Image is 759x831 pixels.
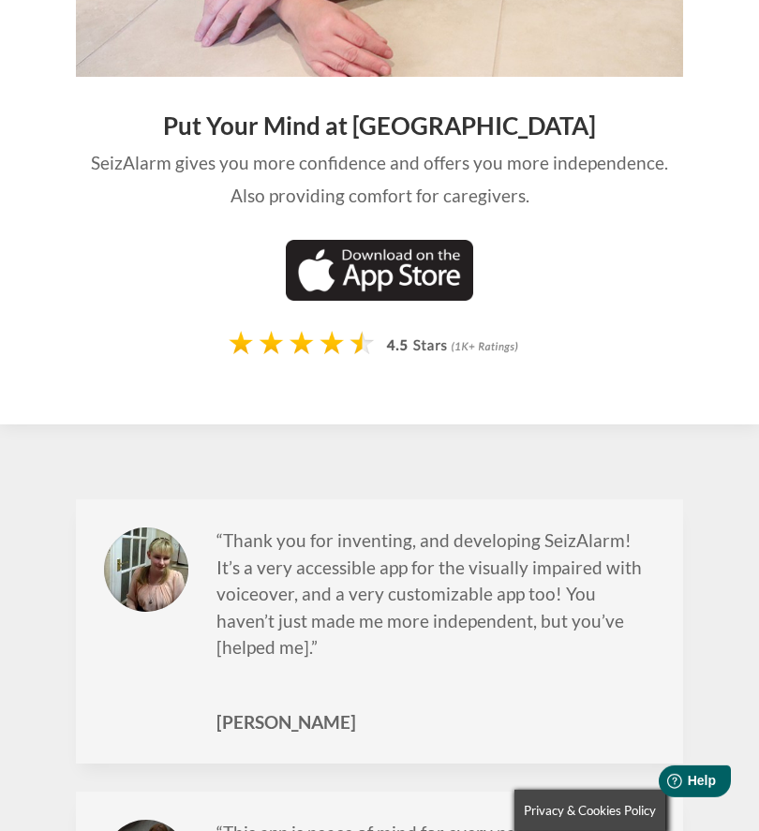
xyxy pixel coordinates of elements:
[76,147,683,211] p: SeizAlarm gives you more confidence and offers you more independence. Also providing comfort for ...
[216,527,655,679] p: “Thank you for inventing, and developing SeizAlarm! It’s a very accessible app for the visually i...
[286,283,474,304] a: Download seizure detection app on the App Store
[592,758,738,810] iframe: Help widget launcher
[524,803,656,818] span: Privacy & Cookies Policy
[228,329,531,363] img: app-store-rating-stars
[286,240,474,302] img: Download on App Store
[76,113,683,147] h2: Put Your Mind at [GEOGRAPHIC_DATA]
[216,709,655,736] span: [PERSON_NAME]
